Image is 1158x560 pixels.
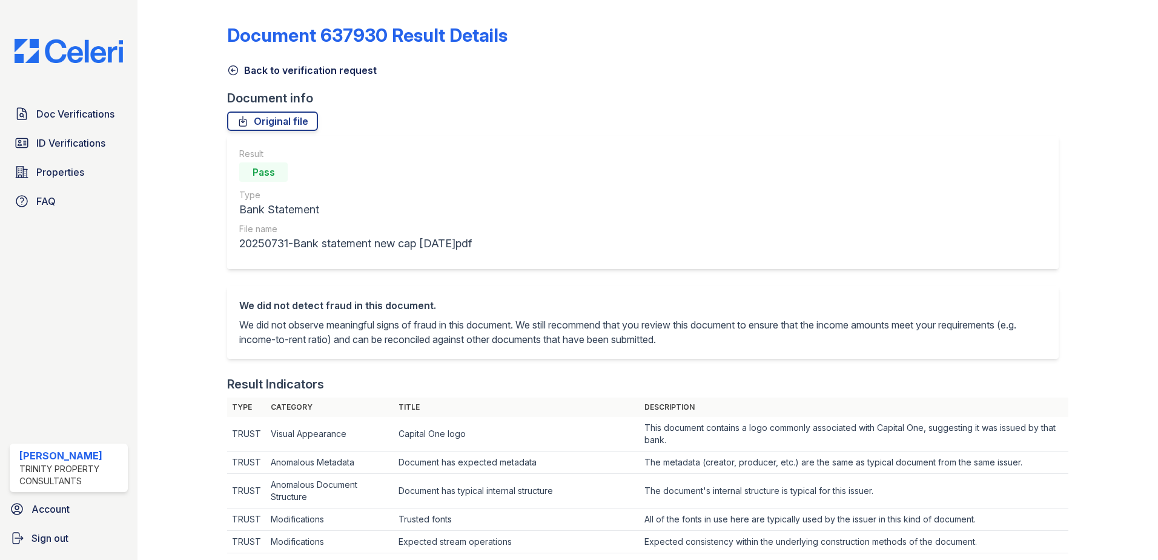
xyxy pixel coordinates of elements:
[10,160,128,184] a: Properties
[227,112,318,131] a: Original file
[227,417,266,452] td: TRUST
[640,417,1069,452] td: This document contains a logo commonly associated with Capital One, suggesting it was issued by t...
[394,417,640,452] td: Capital One logo
[266,398,394,417] th: Category
[239,148,472,160] div: Result
[227,90,1068,107] div: Document info
[640,452,1069,474] td: The metadata (creator, producer, etc.) are the same as typical document from the same issuer.
[239,298,1047,313] div: We did not detect fraud in this document.
[394,398,640,417] th: Title
[239,235,472,252] div: 20250731-Bank statement new cap [DATE]pdf
[10,102,128,126] a: Doc Verifications
[640,531,1069,553] td: Expected consistency within the underlying construction methods of the document.
[266,452,394,474] td: Anomalous Metadata
[227,24,508,46] a: Document 637930 Result Details
[19,448,123,463] div: [PERSON_NAME]
[227,508,266,531] td: TRUST
[10,131,128,155] a: ID Verifications
[239,189,472,201] div: Type
[394,474,640,508] td: Document has typical internal structure
[36,165,84,179] span: Properties
[227,398,266,417] th: Type
[36,194,56,208] span: FAQ
[239,201,472,218] div: Bank Statement
[31,502,70,516] span: Account
[239,162,288,182] div: Pass
[640,398,1069,417] th: Description
[394,508,640,531] td: Trusted fonts
[394,452,640,474] td: Document has expected metadata
[19,463,123,487] div: Trinity Property Consultants
[266,474,394,508] td: Anomalous Document Structure
[239,318,1047,347] p: We did not observe meaningful signs of fraud in this document. We still recommend that you review...
[227,63,377,78] a: Back to verification request
[227,452,266,474] td: TRUST
[266,508,394,531] td: Modifications
[266,531,394,553] td: Modifications
[640,508,1069,531] td: All of the fonts in use here are typically used by the issuer in this kind of document.
[227,376,324,393] div: Result Indicators
[36,107,114,121] span: Doc Verifications
[239,223,472,235] div: File name
[10,189,128,213] a: FAQ
[31,531,68,545] span: Sign out
[5,39,133,63] img: CE_Logo_Blue-a8612792a0a2168367f1c8372b55b34899dd931a85d93a1a3d3e32e68fde9ad4.png
[640,474,1069,508] td: The document's internal structure is typical for this issuer.
[227,474,266,508] td: TRUST
[36,136,105,150] span: ID Verifications
[266,417,394,452] td: Visual Appearance
[227,531,266,553] td: TRUST
[394,531,640,553] td: Expected stream operations
[5,526,133,550] a: Sign out
[5,497,133,521] a: Account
